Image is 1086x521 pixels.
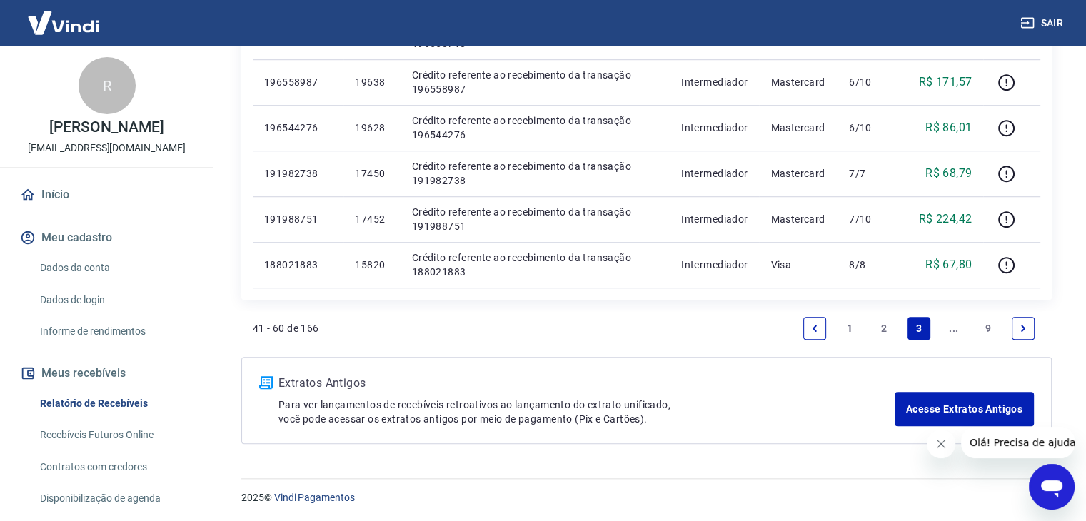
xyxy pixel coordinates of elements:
a: Page 2 [873,317,895,340]
iframe: Fechar mensagem [927,430,955,458]
p: Visa [770,258,826,272]
iframe: Botão para abrir a janela de mensagens [1029,464,1075,510]
p: 2025 © [241,490,1052,505]
p: R$ 86,01 [925,119,972,136]
p: Mastercard [770,212,826,226]
a: Recebíveis Futuros Online [34,420,196,450]
p: 196544276 [264,121,332,135]
p: 15820 [355,258,388,272]
a: Contratos com credores [34,452,196,482]
p: Crédito referente ao recebimento da transação 196558987 [412,68,658,96]
a: Informe de rendimentos [34,317,196,346]
p: Crédito referente ao recebimento da transação 196544276 [412,113,658,142]
a: Início [17,179,196,211]
p: R$ 67,80 [925,256,972,273]
div: R [79,57,136,114]
p: 188021883 [264,258,332,272]
p: Mastercard [770,121,826,135]
p: 6/10 [849,121,891,135]
p: Mastercard [770,166,826,181]
a: Page 1 [838,317,861,340]
p: R$ 68,79 [925,165,972,182]
p: 196558987 [264,75,332,89]
p: Mastercard [770,75,826,89]
a: Next page [1012,317,1035,340]
img: ícone [259,376,273,389]
p: Crédito referente ao recebimento da transação 191982738 [412,159,658,188]
p: [PERSON_NAME] [49,120,164,135]
p: Intermediador [681,75,748,89]
p: 19628 [355,121,388,135]
button: Meu cadastro [17,222,196,253]
p: Intermediador [681,166,748,181]
p: Extratos Antigos [278,375,895,392]
p: 6/10 [849,75,891,89]
a: Acesse Extratos Antigos [895,392,1034,426]
p: 41 - 60 de 166 [253,321,319,335]
button: Sair [1017,10,1069,36]
p: Para ver lançamentos de recebíveis retroativos ao lançamento do extrato unificado, você pode aces... [278,398,895,426]
p: R$ 171,57 [919,74,972,91]
p: R$ 224,42 [919,211,972,228]
p: 17450 [355,166,388,181]
a: Disponibilização de agenda [34,484,196,513]
p: 17452 [355,212,388,226]
p: Intermediador [681,121,748,135]
iframe: Mensagem da empresa [961,427,1075,458]
p: Crédito referente ao recebimento da transação 188021883 [412,251,658,279]
img: Vindi [17,1,110,44]
p: Crédito referente ao recebimento da transação 191988751 [412,205,658,233]
a: Jump forward [942,317,965,340]
p: 7/7 [849,166,891,181]
p: [EMAIL_ADDRESS][DOMAIN_NAME] [28,141,186,156]
p: 8/8 [849,258,891,272]
ul: Pagination [798,311,1040,345]
a: Dados da conta [34,253,196,283]
a: Page 3 is your current page [907,317,930,340]
p: Intermediador [681,212,748,226]
a: Vindi Pagamentos [274,492,355,503]
p: 19638 [355,75,388,89]
span: Olá! Precisa de ajuda? [9,10,120,21]
button: Meus recebíveis [17,358,196,389]
p: Intermediador [681,258,748,272]
a: Page 9 [977,317,1000,340]
a: Dados de login [34,285,196,315]
p: 191988751 [264,212,332,226]
a: Relatório de Recebíveis [34,389,196,418]
p: 191982738 [264,166,332,181]
a: Previous page [803,317,826,340]
p: 7/10 [849,212,891,226]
